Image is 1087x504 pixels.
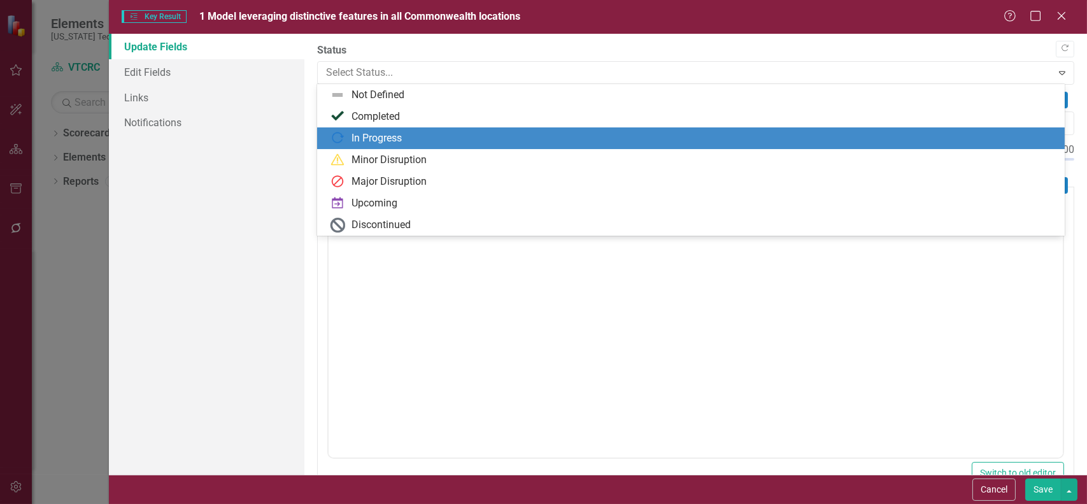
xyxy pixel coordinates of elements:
img: Discontinued [330,217,345,233]
span: Key Result [122,10,187,23]
img: Upcoming [330,196,345,211]
button: Save [1025,479,1061,501]
span: 1 Model leveraging distinctive features in all Commonwealth locations [199,10,520,22]
img: In Progress [330,131,345,146]
a: Edit Fields [109,59,304,85]
a: Notifications [109,110,304,135]
div: In Progress [352,131,402,146]
a: Update Fields [109,34,304,59]
div: Upcoming [352,196,397,211]
img: Completed [330,109,345,124]
a: Links [109,85,304,110]
div: Completed [352,110,400,124]
img: Major Disruption [330,174,345,189]
div: Major Disruption [352,175,427,189]
img: Not Defined [330,87,345,103]
button: Cancel [972,479,1016,501]
iframe: Rich Text Area [329,235,1063,457]
div: Minor Disruption [352,153,427,168]
button: Switch to old editor [972,462,1064,484]
img: Minor Disruption [330,152,345,168]
label: Status [317,43,1074,58]
div: Discontinued [352,218,411,233]
div: Not Defined [352,88,404,103]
